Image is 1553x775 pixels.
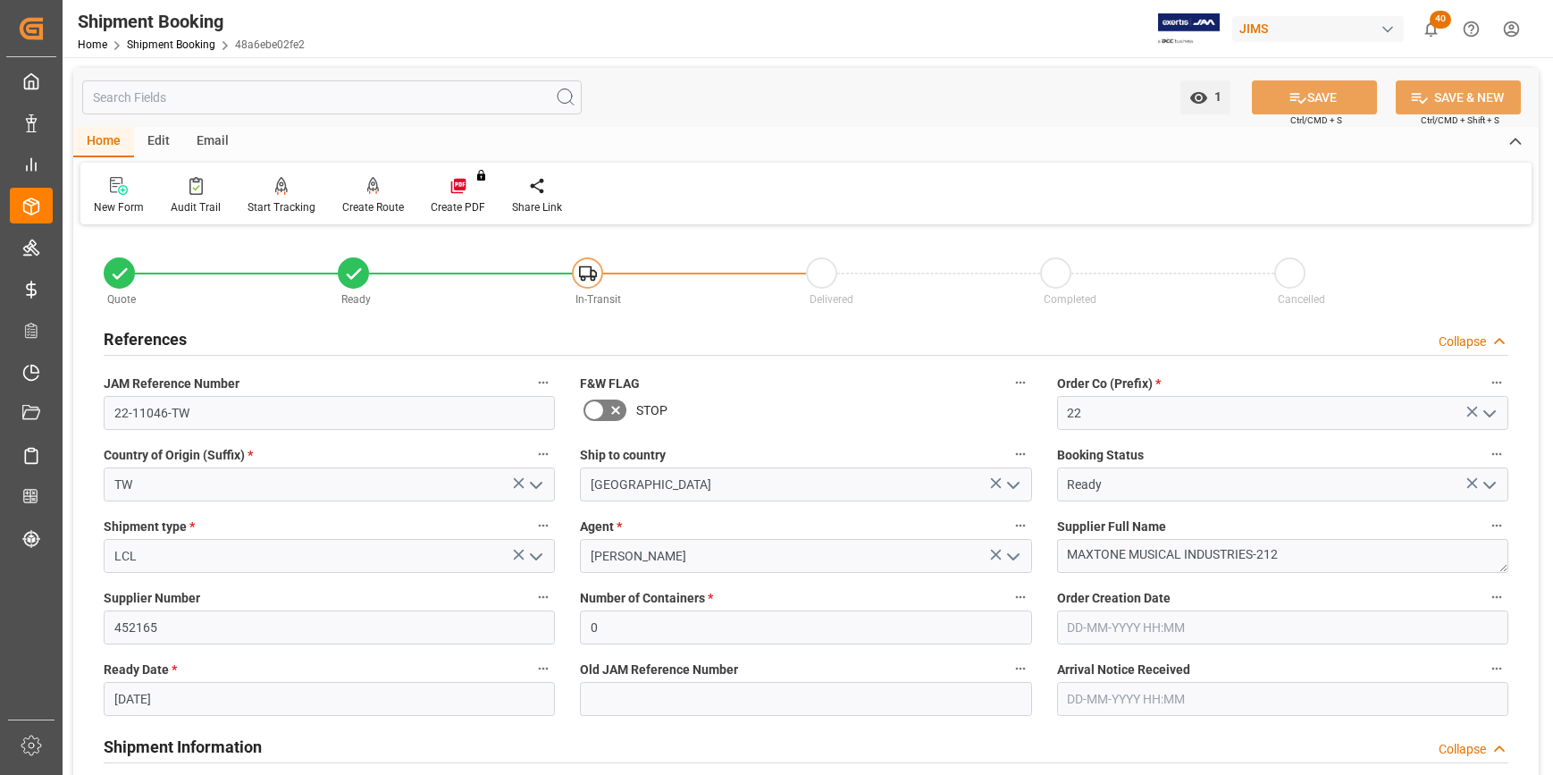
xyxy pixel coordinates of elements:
button: open menu [998,543,1025,570]
div: New Form [94,199,144,215]
a: Shipment Booking [127,38,215,51]
a: Home [78,38,107,51]
span: Order Co (Prefix) [1057,375,1161,393]
div: Create Route [342,199,404,215]
span: Number of Containers [580,589,713,608]
button: Supplier Full Name [1485,514,1508,537]
h2: References [104,327,187,351]
button: SAVE & NEW [1396,80,1521,114]
span: 1 [1208,89,1221,104]
textarea: MAXTONE MUSICAL INDUSTRIES-212 [1057,539,1508,573]
button: Number of Containers * [1009,585,1032,609]
button: Ship to country [1009,442,1032,466]
div: Share Link [512,199,562,215]
button: Agent * [1009,514,1032,537]
button: F&W FLAG [1009,371,1032,394]
input: Search Fields [82,80,582,114]
span: Ready Date [104,661,177,679]
div: Edit [134,127,183,157]
button: JIMS [1232,12,1411,46]
input: Type to search/select [104,468,555,501]
img: Exertis%20JAM%20-%20Email%20Logo.jpg_1722504956.jpg [1158,13,1220,45]
button: Shipment type * [532,514,555,537]
span: STOP [636,401,667,420]
button: Ready Date * [532,657,555,680]
button: SAVE [1252,80,1377,114]
span: Ship to country [580,446,666,465]
span: F&W FLAG [580,375,640,393]
div: JIMS [1232,16,1404,42]
div: Shipment Booking [78,8,305,35]
span: In-Transit [575,293,621,306]
div: Collapse [1439,740,1486,759]
button: Supplier Number [532,585,555,609]
input: DD-MM-YYYY HH:MM [1057,682,1508,716]
span: Agent [580,518,622,536]
button: Country of Origin (Suffix) * [532,442,555,466]
button: Order Co (Prefix) * [1485,371,1508,394]
span: Ready [341,293,371,306]
span: JAM Reference Number [104,375,239,393]
button: open menu [1474,471,1501,499]
span: Supplier Full Name [1057,518,1166,536]
div: Email [183,127,242,157]
span: Arrival Notice Received [1057,661,1190,679]
button: open menu [522,543,549,570]
button: Booking Status [1485,442,1508,466]
div: Audit Trail [171,199,221,215]
span: Ctrl/CMD + S [1290,114,1342,127]
span: Completed [1044,293,1096,306]
button: Help Center [1451,9,1491,49]
button: JAM Reference Number [532,371,555,394]
span: Order Creation Date [1057,589,1171,608]
button: open menu [998,471,1025,499]
input: DD-MM-YYYY HH:MM [1057,611,1508,644]
input: DD-MM-YYYY [104,682,555,716]
div: Collapse [1439,333,1486,351]
button: Order Creation Date [1485,585,1508,609]
button: Old JAM Reference Number [1009,657,1032,680]
span: 40 [1430,11,1451,29]
button: open menu [1474,400,1501,427]
span: Country of Origin (Suffix) [104,446,253,465]
span: Old JAM Reference Number [580,661,738,679]
button: open menu [1180,80,1230,114]
div: Start Tracking [248,199,315,215]
span: Delivered [810,293,853,306]
span: Booking Status [1057,446,1144,465]
span: Supplier Number [104,589,200,608]
button: Arrival Notice Received [1485,657,1508,680]
button: show 40 new notifications [1411,9,1451,49]
h2: Shipment Information [104,735,262,759]
button: open menu [522,471,549,499]
span: Ctrl/CMD + Shift + S [1421,114,1499,127]
span: Cancelled [1278,293,1325,306]
span: Quote [107,293,136,306]
span: Shipment type [104,518,195,536]
div: Home [73,127,134,157]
